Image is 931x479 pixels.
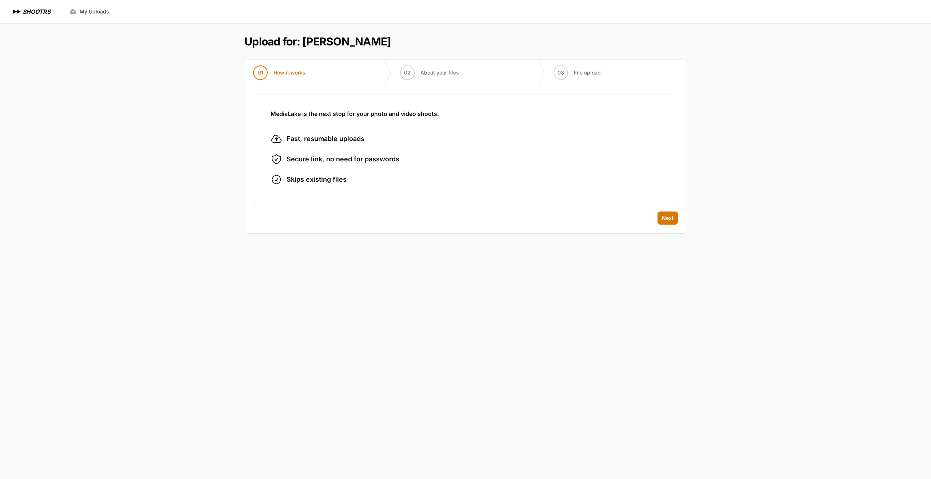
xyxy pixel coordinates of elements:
span: File upload [574,69,601,76]
span: Secure link, no need for passwords [287,154,399,164]
button: 03 File upload [545,60,610,86]
a: My Uploads [65,5,113,18]
h1: Upload for: [PERSON_NAME] [244,35,391,48]
img: SHOOTRS [12,7,23,16]
span: My Uploads [80,8,109,15]
span: 01 [258,69,263,76]
button: 02 About your files [391,60,468,86]
button: Next [658,212,678,225]
h1: SHOOTRS [23,7,51,16]
span: 03 [558,69,564,76]
span: How it works [273,69,305,76]
span: 02 [404,69,411,76]
button: 01 How it works [244,60,314,86]
h3: MediaLake is the next stop for your photo and video shoots. [271,109,660,118]
a: SHOOTRS SHOOTRS [12,7,51,16]
span: Skips existing files [287,174,347,185]
span: Fast, resumable uploads [287,134,364,144]
span: About your files [420,69,459,76]
span: Next [662,214,674,222]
